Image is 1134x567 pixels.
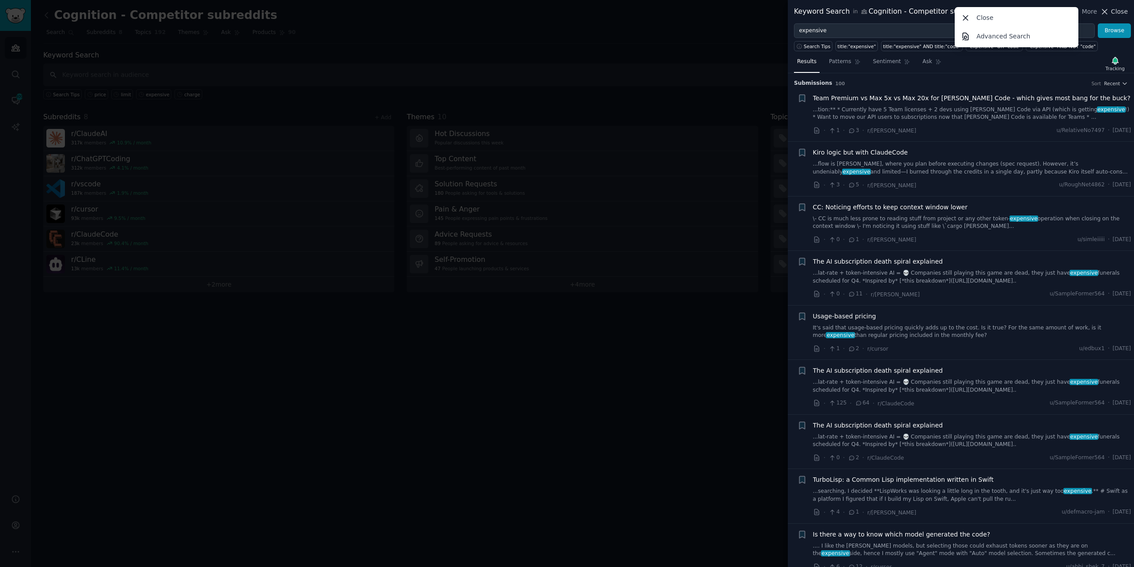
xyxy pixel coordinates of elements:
[794,6,987,17] div: Keyword Search Cognition - Competitor subreddits
[813,324,1131,340] a: It's said that usage-based pricing quickly adds up to the cost. Is it true? For the same amount o...
[1108,290,1110,298] span: ·
[1050,399,1105,407] span: u/SampleFormer564
[1050,290,1105,298] span: u/SampleFormer564
[871,291,920,298] span: r/[PERSON_NAME]
[867,128,916,134] span: r/[PERSON_NAME]
[1057,127,1105,135] span: u/RelativeNo7497
[1108,181,1110,189] span: ·
[956,27,1077,45] a: Advanced Search
[813,312,876,321] a: Usage-based pricing
[824,290,825,299] span: ·
[867,346,888,352] span: r/cursor
[867,510,916,516] span: r/[PERSON_NAME]
[813,530,990,539] a: Is there a way to know which model generated the code?
[828,345,839,353] span: 1
[1009,215,1039,222] span: expensive
[1108,345,1110,353] span: ·
[813,215,1131,231] a: \- CC is much less prone to reading stuff from project or any other token-expensiveoperation when...
[813,160,1131,176] a: ...flow is [PERSON_NAME], where you plan before executing changes (spec request). However, it’s u...
[848,290,862,298] span: 11
[843,508,845,517] span: ·
[828,508,839,516] span: 4
[1104,80,1128,87] button: Recent
[838,43,876,49] div: title:"expensive"
[813,475,994,484] a: TurboLisp: a Common Lisp implementation written in Swift
[1111,7,1128,16] span: Close
[842,169,871,175] span: expensive
[813,94,1130,103] a: Team Premium vs Max 5x vs Max 20x for [PERSON_NAME] Code - which gives most bang for the buck?
[821,550,850,556] span: expensive
[1092,80,1101,87] div: Sort
[843,290,845,299] span: ·
[843,453,845,462] span: ·
[813,421,943,430] a: The AI subscription death spiral explained
[828,399,847,407] span: 125
[976,32,1030,41] p: Advanced Search
[862,453,864,462] span: ·
[835,41,878,51] a: title:"expensive"
[848,181,859,189] span: 5
[828,127,839,135] span: 1
[1070,270,1099,276] span: expensive
[1108,236,1110,244] span: ·
[1113,454,1131,462] span: [DATE]
[813,203,968,212] a: CC: Noticing efforts to keep context window lower
[824,126,825,135] span: ·
[828,454,839,462] span: 0
[1098,23,1131,38] button: Browse
[862,181,864,190] span: ·
[813,542,1131,558] a: .... I like the [PERSON_NAME] models, but selecting those could exhaust tokens sooner as they are...
[1097,106,1126,113] span: expensive
[1105,65,1125,72] div: Tracking
[824,344,825,353] span: ·
[813,366,943,375] a: The AI subscription death spiral explained
[848,127,859,135] span: 3
[873,58,901,66] span: Sentiment
[1108,127,1110,135] span: ·
[1108,454,1110,462] span: ·
[1079,345,1105,353] span: u/edbux1
[848,454,859,462] span: 2
[826,332,855,338] span: expensive
[794,55,820,73] a: Results
[850,399,851,408] span: ·
[1113,181,1131,189] span: [DATE]
[824,235,825,244] span: ·
[1108,399,1110,407] span: ·
[862,126,864,135] span: ·
[855,399,869,407] span: 64
[824,508,825,517] span: ·
[813,488,1131,503] a: ...searching, I decided **LispWorks was looking a little long in the tooth, and it's just way too...
[873,399,874,408] span: ·
[1113,345,1131,353] span: [DATE]
[877,401,914,407] span: r/ClaudeCode
[826,55,863,73] a: Patterns
[843,235,845,244] span: ·
[1113,399,1131,407] span: [DATE]
[867,182,916,189] span: r/[PERSON_NAME]
[797,58,816,66] span: Results
[813,433,1131,449] a: ...lat-rate + token-intensive AI = 💀 Companies still playing this game are dead, they just haveex...
[835,81,845,86] span: 100
[828,290,839,298] span: 0
[794,79,832,87] span: Submission s
[862,344,864,353] span: ·
[824,399,825,408] span: ·
[870,55,913,73] a: Sentiment
[813,378,1131,394] a: ...lat-rate + token-intensive AI = 💀 Companies still playing this game are dead, they just haveex...
[828,236,839,244] span: 0
[1104,80,1120,87] span: Recent
[848,236,859,244] span: 1
[813,148,908,157] a: Kiro logic but with ClaudeCode
[848,345,859,353] span: 2
[813,257,943,266] span: The AI subscription death spiral explained
[862,235,864,244] span: ·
